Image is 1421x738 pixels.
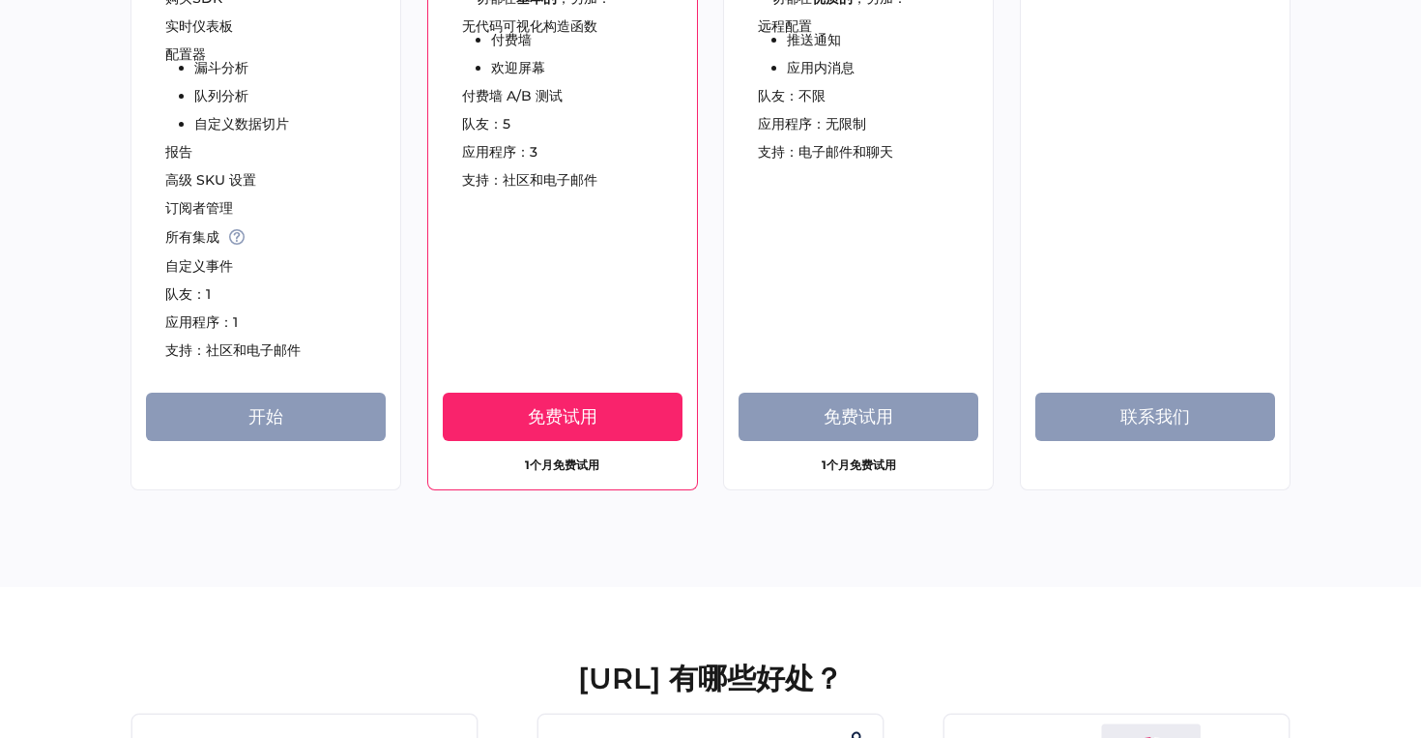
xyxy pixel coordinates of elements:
font: 高级 SKU 设置 [165,171,256,189]
font: 队友：5 [462,115,510,133]
font: 免费试用 [824,406,893,428]
font: 应用内消息 [787,59,855,76]
button: 联系我们 [1035,393,1275,441]
font: 1个月免费试用 [525,458,599,472]
font: 联系我们 [1120,406,1190,428]
button: 免费试用 [443,393,682,441]
font: 远程配置 [758,17,812,35]
font: 开始 [248,406,283,428]
font: 付费墙 [491,31,532,48]
font: 队列分析 [194,87,248,104]
font: 自定义数据切片 [194,115,289,133]
font: 支持：社区和电子邮件 [165,341,301,359]
font: 应用程序：无限制 [758,115,866,133]
font: 自定义事件 [165,257,233,275]
font: 应用程序：3 [462,143,537,161]
font: 1个月免费试用 [822,458,896,472]
font: 配置器 [165,45,206,63]
font: 支持：电子邮件和聊天 [758,143,893,161]
button: 免费试用 [739,393,978,441]
font: 订阅者管理 [165,199,233,217]
font: 队友：1 [165,285,211,303]
font: 报告 [165,143,192,161]
button: 开始 [146,393,386,441]
font: 队友：不限 [758,87,826,104]
font: 支持：社区和电子邮件 [462,171,597,189]
font: 所有集成 [165,228,219,246]
font: 欢迎屏幕 [491,59,545,76]
font: 免费试用 [528,406,597,428]
font: 付费墙 A/B 测试 [462,87,563,104]
font: 漏斗分析 [194,59,248,76]
font: 应用程序：1 [165,313,238,331]
font: 推送通知 [787,31,841,48]
font: 无代码可视化构造函数 [462,17,597,35]
font: [URL] 有哪些好处？ [578,661,843,696]
font: 实时仪表板 [165,17,233,35]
